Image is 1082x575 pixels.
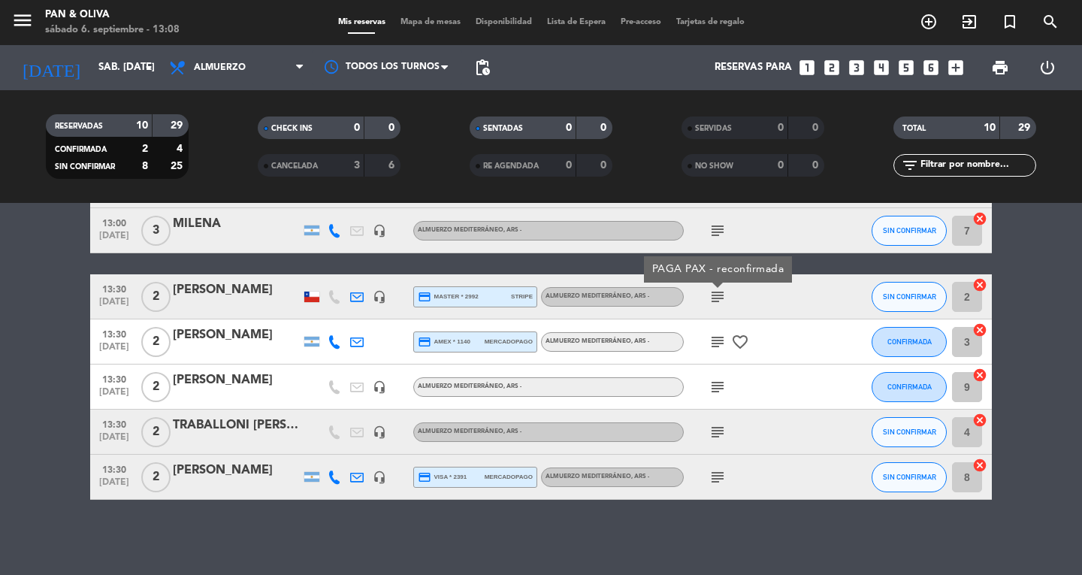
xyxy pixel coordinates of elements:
i: subject [709,288,727,306]
span: Almuerzo Mediterráneo [418,428,521,434]
span: , ARS - [503,428,521,434]
i: looks_3 [847,58,866,77]
i: cancel [972,322,987,337]
span: mercadopago [485,472,533,482]
i: subject [709,468,727,486]
span: Almuerzo Mediterráneo [546,338,649,344]
div: MILENA [173,214,301,234]
i: subject [709,222,727,240]
span: Almuerzo Mediterráneo [418,383,521,389]
span: [DATE] [95,342,133,359]
button: CONFIRMADA [872,327,947,357]
span: Reservas para [715,62,792,74]
strong: 0 [388,123,397,133]
span: SIN CONFIRMAR [883,226,936,235]
button: menu [11,9,34,37]
div: [PERSON_NAME] [173,325,301,345]
span: , ARS - [503,227,521,233]
strong: 8 [142,161,148,171]
strong: 0 [778,123,784,133]
strong: 0 [778,160,784,171]
span: CHECK INS [271,125,313,132]
span: 13:30 [95,325,133,342]
span: [DATE] [95,297,133,314]
span: Lista de Espera [539,18,613,26]
button: SIN CONFIRMAR [872,216,947,246]
strong: 29 [1018,123,1033,133]
strong: 0 [566,123,572,133]
span: [DATE] [95,432,133,449]
span: 13:30 [95,415,133,432]
span: NO SHOW [695,162,733,170]
i: [DATE] [11,51,91,84]
span: CONFIRMADA [55,146,107,153]
span: [DATE] [95,477,133,495]
strong: 4 [177,144,186,154]
i: looks_one [797,58,817,77]
button: CONFIRMADA [872,372,947,402]
input: Filtrar por nombre... [919,157,1035,174]
div: TRABALLONI [PERSON_NAME] [173,416,301,435]
i: subject [709,378,727,396]
button: SIN CONFIRMAR [872,417,947,447]
i: menu [11,9,34,32]
i: add_circle_outline [920,13,938,31]
span: CANCELADA [271,162,318,170]
span: Mis reservas [331,18,393,26]
span: Almuerzo Mediterráneo [546,474,649,480]
div: [PERSON_NAME] [173,280,301,300]
div: PAGA PAX - reconfirmada [652,262,784,277]
i: credit_card [418,471,431,484]
span: SIN CONFIRMAR [883,292,936,301]
strong: 2 [142,144,148,154]
span: 13:00 [95,213,133,231]
strong: 0 [566,160,572,171]
button: SIN CONFIRMAR [872,282,947,312]
span: RE AGENDADA [483,162,539,170]
i: credit_card [418,290,431,304]
span: 2 [141,372,171,402]
span: master * 2992 [418,290,479,304]
i: looks_4 [872,58,891,77]
i: looks_two [822,58,842,77]
strong: 29 [171,120,186,131]
i: headset_mic [373,425,386,439]
span: [DATE] [95,387,133,404]
span: , ARS - [503,383,521,389]
span: 2 [141,462,171,492]
i: credit_card [418,335,431,349]
span: Disponibilidad [468,18,539,26]
span: Pre-acceso [613,18,669,26]
span: [DATE] [95,231,133,248]
span: visa * 2391 [418,471,467,484]
strong: 10 [984,123,996,133]
span: RESERVADAS [55,123,103,130]
span: Mapa de mesas [393,18,468,26]
strong: 25 [171,161,186,171]
span: Tarjetas de regalo [669,18,752,26]
div: sábado 6. septiembre - 13:08 [45,23,180,38]
i: looks_6 [921,58,941,77]
span: 13:30 [95,460,133,477]
span: SENTADAS [483,125,523,132]
span: print [991,59,1009,77]
span: mercadopago [485,337,533,347]
strong: 0 [600,160,609,171]
strong: 0 [600,123,609,133]
i: power_settings_new [1038,59,1056,77]
i: cancel [972,458,987,473]
i: cancel [972,277,987,292]
strong: 0 [812,160,821,171]
i: headset_mic [373,380,386,394]
span: 13:30 [95,370,133,387]
span: 13:30 [95,280,133,297]
span: SIN CONFIRMAR [883,473,936,481]
i: favorite_border [731,333,749,351]
strong: 10 [136,120,148,131]
span: stripe [511,292,533,301]
i: exit_to_app [960,13,978,31]
span: TOTAL [902,125,926,132]
span: , ARS - [631,338,649,344]
button: SIN CONFIRMAR [872,462,947,492]
strong: 0 [354,123,360,133]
